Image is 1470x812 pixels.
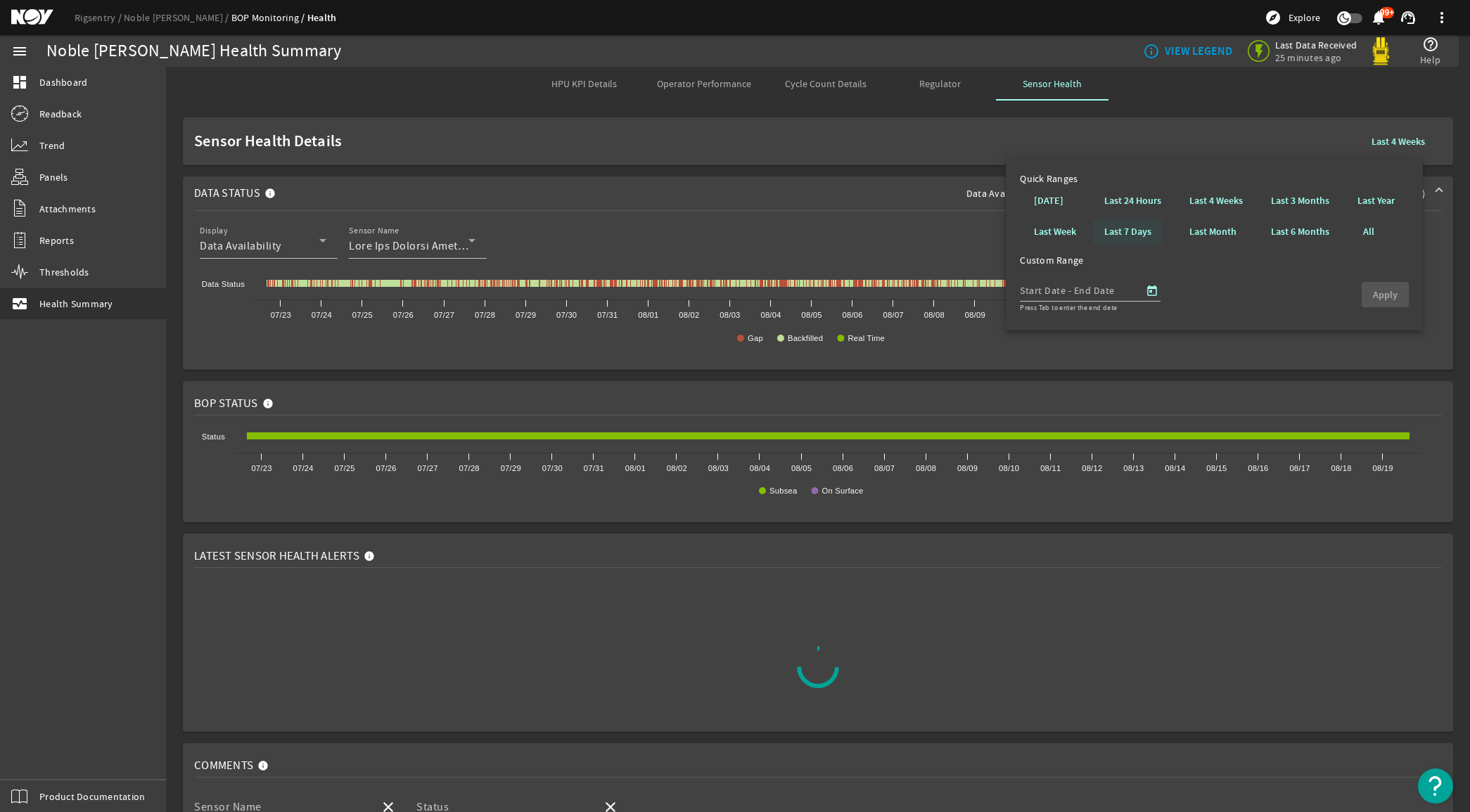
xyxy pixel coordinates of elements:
[769,486,798,495] text: Subsea
[1418,768,1453,804] button: Open Resource Center
[708,464,729,472] text: 08/03
[46,44,342,58] div: Noble [PERSON_NAME] Health Summary
[293,464,313,472] text: 07/24
[625,464,646,472] text: 08/01
[516,311,536,319] text: 07/29
[1020,282,1066,299] input: Start Date
[965,311,985,319] text: 08/09
[657,79,751,89] span: Operator Performance
[1077,282,1135,299] input: End Date
[1020,254,1083,266] span: Custom Range
[1367,37,1395,65] img: Yellowpod.svg
[1143,43,1154,60] mat-icon: info_outline
[916,464,936,472] text: 08/08
[924,311,945,319] text: 08/08
[1259,6,1326,29] button: Explore
[1023,219,1087,245] button: Last Week
[1165,44,1232,58] b: VIEW LEGEND
[1370,9,1387,26] mat-icon: notifications
[1093,219,1163,245] button: Last 7 Days
[39,265,89,279] span: Thresholds
[597,311,618,319] text: 07/31
[1034,194,1063,208] b: [DATE]
[1275,51,1357,64] span: 25 minutes ago
[1104,225,1151,239] b: Last 7 Days
[1165,464,1185,472] text: 08/14
[194,549,359,563] span: Latest Sensor Health Alerts
[556,311,577,319] text: 07/30
[1144,283,1161,299] button: Open calendar
[200,226,227,236] mat-label: Display
[785,79,867,89] span: Cycle Count Details
[1189,225,1236,239] b: Last Month
[788,334,823,342] text: Backfilled
[1104,194,1161,208] b: Last 24 Hours
[459,464,480,472] text: 07/28
[202,432,225,441] text: Status
[39,202,96,216] span: Attachments
[39,790,145,804] span: Product Documentation
[11,295,28,312] mat-icon: monitor_heart
[1178,219,1248,245] button: Last Month
[966,187,1040,200] span: Data Availability:
[1420,53,1440,67] span: Help
[999,464,1019,472] text: 08/10
[679,311,699,319] text: 08/02
[801,311,822,319] text: 08/05
[1248,464,1268,472] text: 08/16
[39,107,82,121] span: Readback
[39,75,87,89] span: Dashboard
[1020,172,1078,185] span: Quick Ranges
[1023,79,1082,89] span: Sensor Health
[1372,464,1393,472] text: 08/19
[1357,194,1395,208] b: Last Year
[1422,36,1439,53] mat-icon: help_outline
[393,311,414,319] text: 07/26
[1260,188,1341,214] button: Last 3 Months
[1178,188,1254,214] button: Last 4 Weeks
[1123,464,1144,472] text: 08/13
[39,233,74,247] span: Reports
[1372,135,1425,148] b: Last 4 Weeks
[1271,194,1329,208] b: Last 3 Months
[1040,464,1061,472] text: 08/11
[1371,11,1386,25] button: 99+
[11,43,28,60] mat-icon: menu
[1034,225,1076,239] b: Last Week
[1189,194,1243,208] b: Last 4 Weeks
[194,134,1355,148] span: Sensor Health Details
[848,334,885,342] text: Real Time
[75,11,124,24] a: Rigsentry
[822,486,863,495] text: On Surface
[843,311,863,319] text: 08/06
[352,311,373,319] text: 07/25
[334,464,354,472] text: 07/25
[1260,219,1341,245] button: Last 6 Months
[1289,11,1320,25] span: Explore
[194,759,253,773] span: Comments
[748,334,763,342] text: Gap
[202,280,245,288] text: Data Status
[551,79,617,89] span: HPU KPI Details
[667,464,687,472] text: 08/02
[39,297,113,311] span: Health Summary
[1093,188,1172,214] button: Last 24 Hours
[200,239,281,253] span: Data Availability
[251,464,271,472] text: 07/23
[1082,464,1102,472] text: 08/12
[1331,464,1351,472] text: 08/18
[183,176,1453,210] mat-expansion-panel-header: Data StatusData Availability:99.15%Data Quality:13.69%Offlinelast 4 hoursSensor Issues (56)
[1363,225,1374,239] b: All
[39,138,65,153] span: Trend
[434,311,454,319] text: 07/27
[1020,302,1117,312] mat-hint: Press Tab to enter the end date
[194,176,281,210] mat-panel-title: Data Status
[919,79,961,89] span: Regulator
[760,311,781,319] text: 08/04
[183,210,1453,370] div: Data StatusData Availability:99.15%Data Quality:13.69%Offlinelast 4 hoursSensor Issues (56)
[501,464,521,472] text: 07/29
[584,464,604,472] text: 07/31
[418,464,438,472] text: 07/27
[1137,39,1238,64] button: VIEW LEGEND
[1400,9,1417,26] mat-icon: support_agent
